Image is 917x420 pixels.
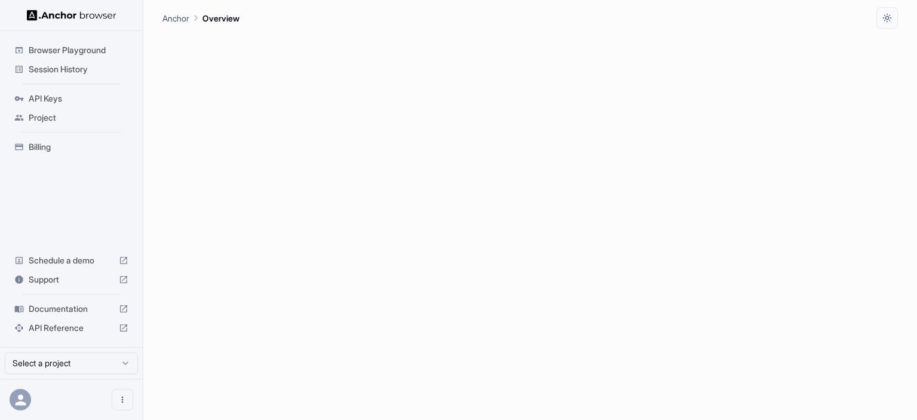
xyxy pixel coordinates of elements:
[162,11,239,24] nav: breadcrumb
[10,318,133,338] div: API Reference
[29,63,128,75] span: Session History
[202,12,239,24] p: Overview
[10,41,133,60] div: Browser Playground
[10,251,133,270] div: Schedule a demo
[10,89,133,108] div: API Keys
[29,255,114,266] span: Schedule a demo
[10,270,133,289] div: Support
[29,93,128,105] span: API Keys
[27,10,116,21] img: Anchor Logo
[29,322,114,334] span: API Reference
[10,60,133,79] div: Session History
[10,299,133,318] div: Documentation
[162,12,189,24] p: Anchor
[10,108,133,127] div: Project
[10,137,133,157] div: Billing
[29,44,128,56] span: Browser Playground
[29,274,114,286] span: Support
[112,389,133,410] button: Open menu
[29,112,128,124] span: Project
[29,303,114,315] span: Documentation
[29,141,128,153] span: Billing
